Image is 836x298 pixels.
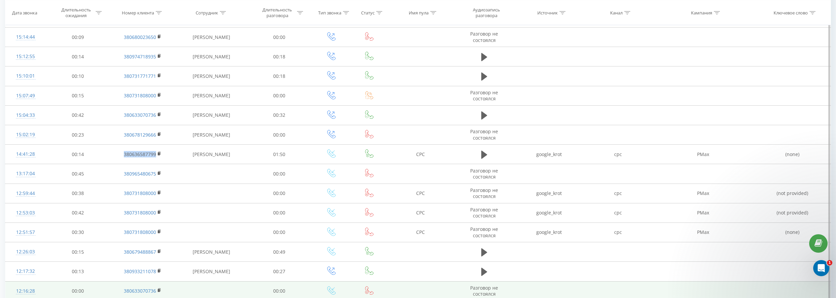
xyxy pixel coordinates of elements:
[470,89,498,102] span: Разговор не состоялся
[176,86,247,105] td: [PERSON_NAME]
[46,145,110,164] td: 00:14
[46,262,110,281] td: 00:13
[176,145,247,164] td: [PERSON_NAME]
[247,203,311,222] td: 00:00
[652,145,754,164] td: PMax
[247,105,311,125] td: 00:32
[464,7,508,18] div: Аудиозапись разговора
[652,203,754,222] td: PMax
[247,86,311,105] td: 00:00
[124,112,156,118] a: 380633070736
[515,145,584,164] td: google_krot
[176,105,247,125] td: [PERSON_NAME]
[470,206,498,219] span: Разговор не состоялся
[470,128,498,141] span: Разговор не состоялся
[470,285,498,297] span: Разговор не состоялся
[196,10,218,15] div: Сотрудник
[515,222,584,242] td: google_krot
[46,86,110,105] td: 00:15
[124,268,156,275] a: 380933211078
[176,28,247,47] td: [PERSON_NAME]
[584,184,652,203] td: cpc
[652,184,754,203] td: PMax
[470,167,498,180] span: Разговор не состоялся
[247,125,311,145] td: 00:00
[12,285,39,298] div: 12:16:28
[12,167,39,180] div: 13:17:04
[259,7,295,18] div: Длительность разговора
[813,260,829,276] iframe: Intercom live chat
[754,222,831,242] td: (none)
[46,164,110,184] td: 00:45
[124,229,156,235] a: 380731808000
[247,47,311,66] td: 00:18
[122,10,154,15] div: Номер клиента
[515,203,584,222] td: google_krot
[12,226,39,239] div: 12:51:57
[46,125,110,145] td: 00:23
[247,66,311,86] td: 00:18
[691,10,712,15] div: Кампания
[124,92,156,99] a: 380731808000
[584,203,652,222] td: cpc
[12,206,39,219] div: 12:53:03
[12,10,37,15] div: Дата звонка
[12,89,39,102] div: 15:07:49
[46,28,110,47] td: 00:09
[12,109,39,122] div: 15:04:33
[12,245,39,258] div: 12:26:03
[124,132,156,138] a: 380678129666
[124,288,156,294] a: 380633070736
[470,226,498,238] span: Разговор не состоялся
[318,10,341,15] div: Тип звонка
[247,28,311,47] td: 00:00
[387,203,453,222] td: CPC
[537,10,558,15] div: Источник
[12,187,39,200] div: 12:59:44
[46,66,110,86] td: 00:10
[124,34,156,40] a: 380680023650
[470,31,498,43] span: Разговор не состоялся
[124,73,156,79] a: 380731771771
[754,203,831,222] td: (not provided)
[12,148,39,161] div: 14:41:28
[12,69,39,83] div: 15:10:01
[387,145,453,164] td: CPC
[610,10,623,15] div: Канал
[124,249,156,255] a: 380679488867
[124,53,156,60] a: 380974718935
[176,66,247,86] td: [PERSON_NAME]
[124,170,156,177] a: 380965480675
[58,7,94,18] div: Длительность ожидания
[515,184,584,203] td: google_krot
[387,184,453,203] td: CPC
[584,145,652,164] td: cpc
[12,265,39,278] div: 12:17:32
[247,164,311,184] td: 00:00
[827,260,832,265] span: 1
[12,128,39,141] div: 15:02:19
[46,105,110,125] td: 00:42
[652,222,754,242] td: PMax
[46,242,110,262] td: 00:15
[247,184,311,203] td: 00:00
[176,262,247,281] td: [PERSON_NAME]
[46,203,110,222] td: 00:42
[176,47,247,66] td: [PERSON_NAME]
[774,10,808,15] div: Ключевое слово
[124,151,156,157] a: 380636587799
[124,190,156,196] a: 380731808000
[46,184,110,203] td: 00:38
[124,209,156,216] a: 380731808000
[247,262,311,281] td: 00:27
[46,222,110,242] td: 00:30
[176,242,247,262] td: [PERSON_NAME]
[247,145,311,164] td: 01:50
[361,10,375,15] div: Статус
[754,145,831,164] td: (none)
[176,125,247,145] td: [PERSON_NAME]
[12,31,39,44] div: 15:14:44
[12,50,39,63] div: 15:12:55
[387,222,453,242] td: CPC
[754,184,831,203] td: (not provided)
